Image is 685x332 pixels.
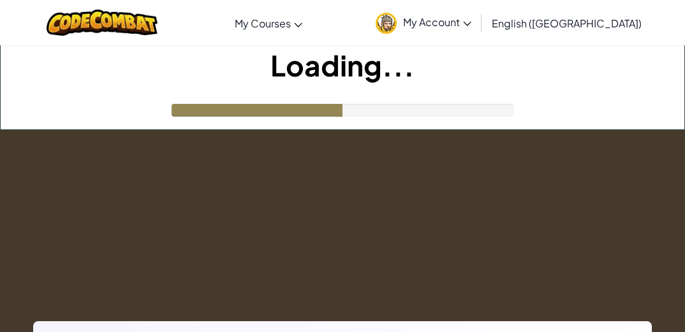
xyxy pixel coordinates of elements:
a: My Account [369,3,478,43]
img: CodeCombat logo [47,10,158,36]
img: avatar [376,13,397,34]
a: My Courses [228,6,309,40]
h1: Loading... [1,45,684,85]
span: My Courses [235,17,291,30]
a: English ([GEOGRAPHIC_DATA]) [485,6,648,40]
span: English ([GEOGRAPHIC_DATA]) [492,17,642,30]
span: My Account [403,15,471,29]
